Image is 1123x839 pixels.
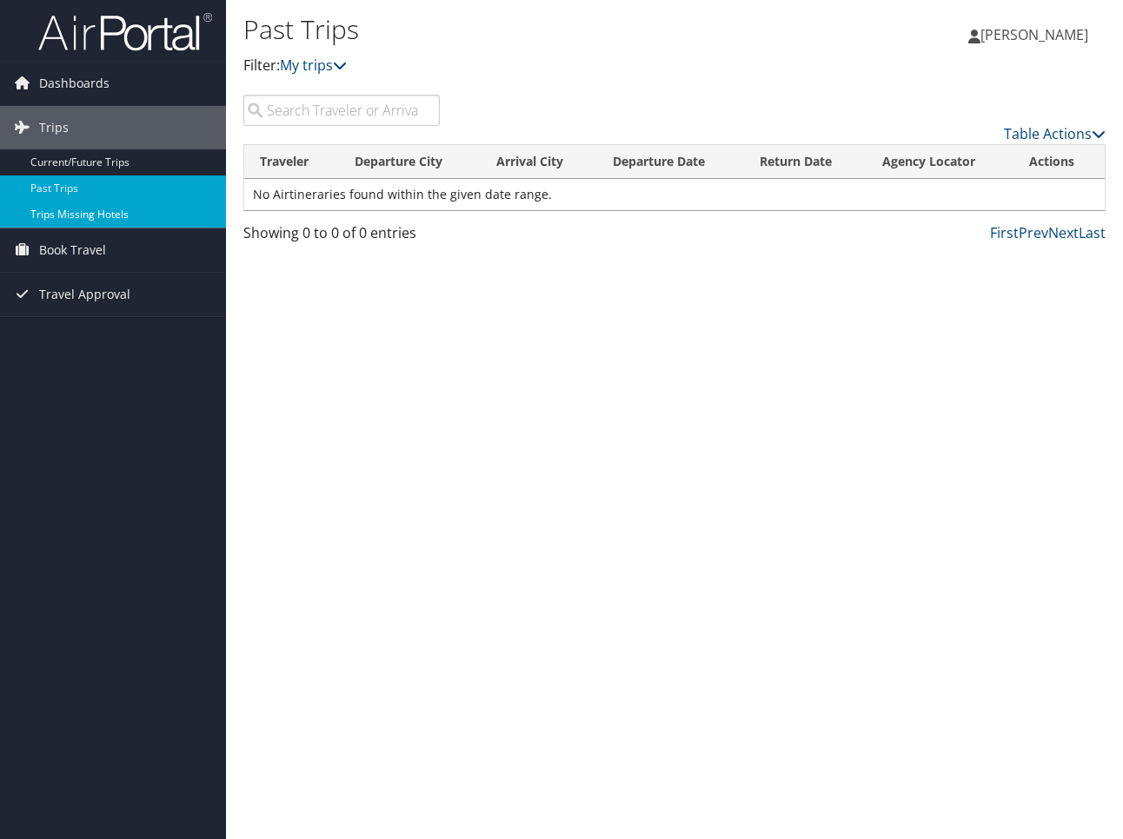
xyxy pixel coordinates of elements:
span: Dashboards [39,62,110,105]
th: Traveler: activate to sort column ascending [244,145,339,179]
span: Travel Approval [39,273,130,316]
a: First [990,223,1019,242]
a: My trips [280,56,347,75]
td: No Airtineraries found within the given date range. [244,179,1105,210]
span: [PERSON_NAME] [980,25,1088,44]
img: airportal-logo.png [38,11,212,52]
a: Last [1079,223,1106,242]
th: Arrival City: activate to sort column ascending [481,145,597,179]
a: Table Actions [1004,124,1106,143]
th: Actions [1013,145,1105,179]
span: Book Travel [39,228,106,272]
a: Next [1048,223,1079,242]
div: Showing 0 to 0 of 0 entries [243,222,440,252]
th: Departure City: activate to sort column ascending [339,145,481,179]
h1: Past Trips [243,11,818,48]
span: Trips [39,106,69,149]
a: [PERSON_NAME] [968,9,1106,61]
a: Prev [1019,223,1048,242]
th: Agency Locator: activate to sort column ascending [867,145,1014,179]
th: Return Date: activate to sort column ascending [744,145,867,179]
input: Search Traveler or Arrival City [243,95,440,126]
th: Departure Date: activate to sort column ascending [597,145,744,179]
p: Filter: [243,55,818,77]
